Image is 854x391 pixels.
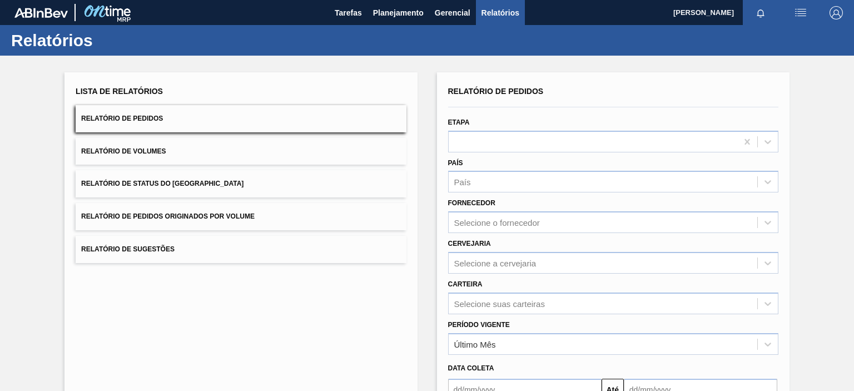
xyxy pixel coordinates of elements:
[81,147,166,155] span: Relatório de Volumes
[448,199,495,207] label: Fornecedor
[76,138,406,165] button: Relatório de Volumes
[448,240,491,248] label: Cervejaria
[81,115,163,122] span: Relatório de Pedidos
[830,6,843,19] img: Logout
[76,105,406,132] button: Relatório de Pedidos
[454,339,496,349] div: Último Mês
[743,5,778,21] button: Notificações
[335,6,362,19] span: Tarefas
[454,258,537,268] div: Selecione a cervejaria
[11,34,208,47] h1: Relatórios
[448,364,494,372] span: Data coleta
[448,280,483,288] label: Carteira
[76,87,163,96] span: Lista de Relatórios
[454,299,545,308] div: Selecione suas carteiras
[454,177,471,187] div: País
[454,218,540,227] div: Selecione o fornecedor
[448,159,463,167] label: País
[481,6,519,19] span: Relatórios
[794,6,807,19] img: userActions
[448,118,470,126] label: Etapa
[81,212,255,220] span: Relatório de Pedidos Originados por Volume
[435,6,470,19] span: Gerencial
[76,170,406,197] button: Relatório de Status do [GEOGRAPHIC_DATA]
[373,6,424,19] span: Planejamento
[76,203,406,230] button: Relatório de Pedidos Originados por Volume
[448,321,510,329] label: Período Vigente
[76,236,406,263] button: Relatório de Sugestões
[448,87,544,96] span: Relatório de Pedidos
[81,245,175,253] span: Relatório de Sugestões
[14,8,68,18] img: TNhmsLtSVTkK8tSr43FrP2fwEKptu5GPRR3wAAAABJRU5ErkJggg==
[81,180,244,187] span: Relatório de Status do [GEOGRAPHIC_DATA]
